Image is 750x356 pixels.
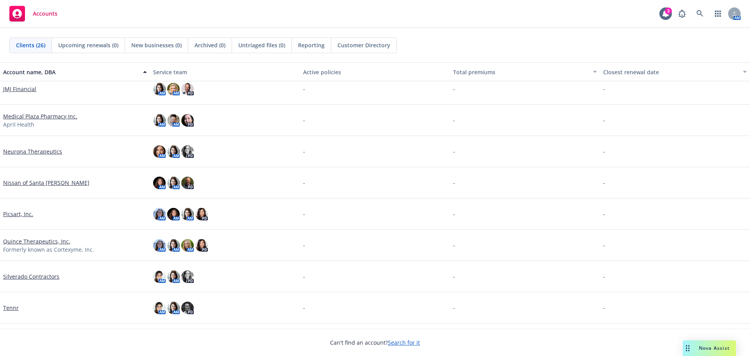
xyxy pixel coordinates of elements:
span: Can't find an account? [330,338,420,347]
button: Service team [150,63,300,81]
img: photo [153,83,166,95]
a: Medical Plaza Pharmacy Inc. [3,112,77,120]
img: photo [181,83,194,95]
img: photo [153,114,166,127]
img: photo [181,270,194,283]
span: - [453,116,455,124]
a: Report a Bug [674,6,690,21]
span: Formerly known as Cortexyme, Inc. [3,245,94,254]
img: photo [181,145,194,158]
button: Nova Assist [683,340,736,356]
span: New businesses (0) [131,41,182,49]
div: Closest renewal date [603,68,738,76]
button: Total premiums [450,63,600,81]
img: photo [195,239,208,252]
span: Nova Assist [699,345,730,351]
img: photo [153,145,166,158]
div: Service team [153,68,297,76]
span: - [453,147,455,156]
a: Picsart, Inc. [3,210,33,218]
img: photo [167,83,180,95]
span: - [603,304,605,312]
span: - [603,179,605,187]
img: photo [167,270,180,283]
a: Switch app [710,6,726,21]
img: photo [167,177,180,189]
div: Drag to move [683,340,693,356]
a: Silverado Contractors [3,272,59,281]
span: - [303,147,305,156]
img: photo [167,114,180,127]
div: 3 [665,7,672,14]
a: Neurona Therapeutics [3,147,62,156]
span: - [603,272,605,281]
img: photo [167,239,180,252]
img: photo [181,177,194,189]
a: Search for it [388,339,420,346]
img: photo [153,302,166,314]
span: - [603,210,605,218]
span: - [603,85,605,93]
a: Search [692,6,708,21]
span: Reporting [298,41,325,49]
span: - [453,304,455,312]
span: - [453,85,455,93]
span: - [303,210,305,218]
span: - [453,272,455,281]
img: photo [195,208,208,220]
img: photo [181,302,194,314]
span: - [603,116,605,124]
span: Clients (26) [16,41,45,49]
img: photo [181,239,194,252]
span: - [303,304,305,312]
div: Account name, DBA [3,68,138,76]
span: - [603,241,605,249]
a: JMJ Financial [3,85,36,93]
span: - [303,272,305,281]
span: - [303,241,305,249]
a: Tennr [3,304,19,312]
a: Quince Therapeutics, Inc. [3,237,70,245]
img: photo [167,302,180,314]
span: Upcoming renewals (0) [58,41,118,49]
img: photo [181,114,194,127]
img: photo [153,270,166,283]
span: April Health [3,120,34,129]
img: photo [153,177,166,189]
div: Active policies [303,68,447,76]
span: Customer Directory [337,41,390,49]
span: - [603,147,605,156]
span: - [453,241,455,249]
button: Closest renewal date [600,63,750,81]
span: - [453,179,455,187]
img: photo [167,145,180,158]
button: Active policies [300,63,450,81]
img: photo [153,208,166,220]
span: - [303,85,305,93]
a: Nissan of Santa [PERSON_NAME] [3,179,89,187]
span: Accounts [33,11,57,17]
img: photo [153,239,166,252]
span: - [303,116,305,124]
span: Untriaged files (0) [238,41,285,49]
span: - [303,179,305,187]
div: Total premiums [453,68,588,76]
span: - [453,210,455,218]
a: Accounts [6,3,61,25]
img: photo [181,208,194,220]
span: Archived (0) [195,41,225,49]
img: photo [167,208,180,220]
